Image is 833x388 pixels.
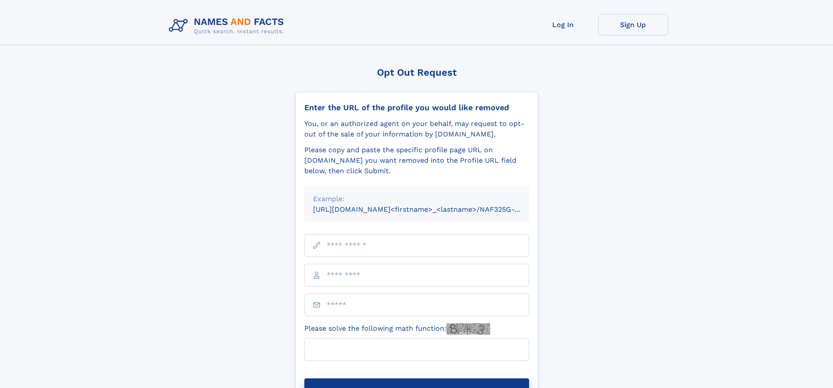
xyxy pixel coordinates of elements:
[313,194,520,204] div: Example:
[304,119,529,140] div: You, or an authorized agent on your behalf, may request to opt-out of the sale of your informatio...
[295,67,538,78] div: Opt Out Request
[165,14,291,38] img: Logo Names and Facts
[598,14,668,35] a: Sign Up
[304,323,490,335] label: Please solve the following math function:
[304,103,529,112] div: Enter the URL of the profile you would like removed
[304,145,529,176] div: Please copy and paste the specific profile page URL on [DOMAIN_NAME] you want removed into the Pr...
[528,14,598,35] a: Log In
[313,205,546,213] small: [URL][DOMAIN_NAME]<firstname>_<lastname>/NAF325G-xxxxxxxx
